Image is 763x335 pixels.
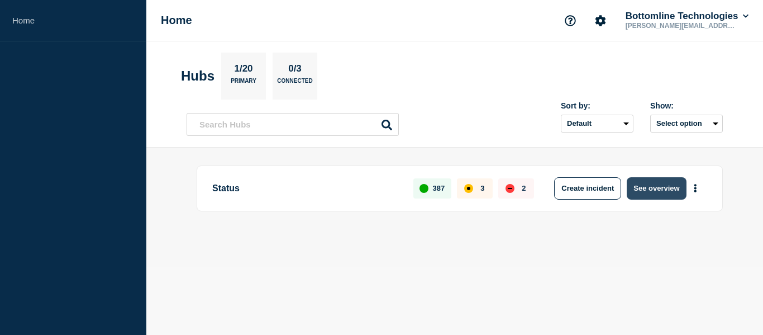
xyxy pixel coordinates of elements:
[522,184,526,192] p: 2
[589,9,612,32] button: Account settings
[230,63,257,78] p: 1/20
[181,68,214,84] h2: Hubs
[623,22,740,30] p: [PERSON_NAME][EMAIL_ADDRESS][PERSON_NAME][DOMAIN_NAME]
[561,101,633,110] div: Sort by:
[650,101,723,110] div: Show:
[623,11,751,22] button: Bottomline Technologies
[433,184,445,192] p: 387
[419,184,428,193] div: up
[559,9,582,32] button: Support
[187,113,399,136] input: Search Hubs
[277,78,312,89] p: Connected
[231,78,256,89] p: Primary
[161,14,192,27] h1: Home
[506,184,514,193] div: down
[284,63,306,78] p: 0/3
[464,184,473,193] div: affected
[212,177,400,200] p: Status
[650,115,723,133] button: Select option
[554,177,621,200] button: Create incident
[561,115,633,133] select: Sort by
[480,184,484,192] p: 3
[627,177,686,200] button: See overview
[688,178,703,199] button: More actions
